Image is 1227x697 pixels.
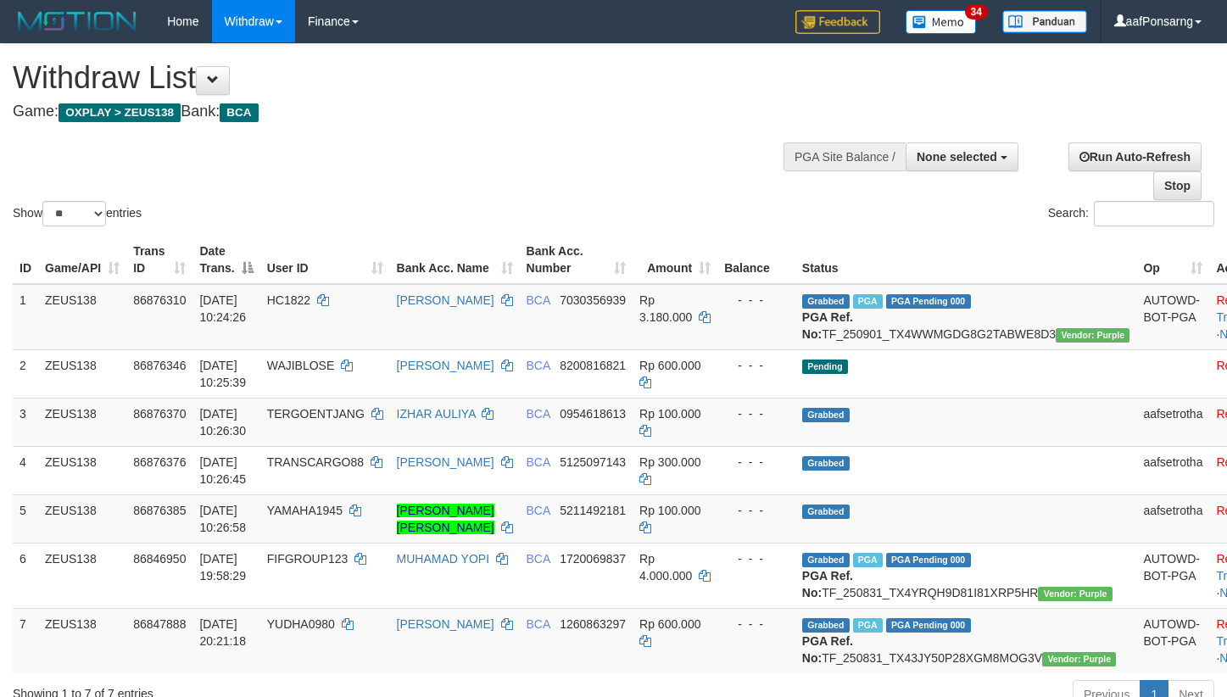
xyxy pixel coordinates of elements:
[220,103,258,122] span: BCA
[13,236,38,284] th: ID
[199,617,246,648] span: [DATE] 20:21:18
[802,360,848,374] span: Pending
[795,236,1137,284] th: Status
[886,294,971,309] span: PGA Pending
[1042,652,1116,666] span: Vendor URL: https://trx4.1velocity.biz
[1038,587,1112,601] span: Vendor URL: https://trx4.1velocity.biz
[1048,201,1214,226] label: Search:
[853,553,883,567] span: Marked by aafnoeunsreypich
[267,455,364,469] span: TRANSCARGO88
[802,618,850,633] span: Grabbed
[795,284,1137,350] td: TF_250901_TX4WWMGDG8G2TABWE8D3
[639,617,700,631] span: Rp 600.000
[795,608,1137,673] td: TF_250831_TX43JY50P28XGM8MOG3V
[802,294,850,309] span: Grabbed
[724,357,789,374] div: - - -
[1136,494,1209,543] td: aafsetrotha
[795,543,1137,608] td: TF_250831_TX4YRQH9D81I81XRP5HR
[13,8,142,34] img: MOTION_logo.png
[59,103,181,122] span: OXPLAY > ZEUS138
[639,552,692,583] span: Rp 4.000.000
[133,617,186,631] span: 86847888
[906,10,977,34] img: Button%20Memo.svg
[133,293,186,307] span: 86876310
[13,349,38,398] td: 2
[13,398,38,446] td: 3
[520,236,633,284] th: Bank Acc. Number: activate to sort column ascending
[199,504,246,534] span: [DATE] 10:26:58
[527,359,550,372] span: BCA
[802,569,853,599] b: PGA Ref. No:
[199,293,246,324] span: [DATE] 10:24:26
[965,4,988,20] span: 34
[13,103,801,120] h4: Game: Bank:
[527,617,550,631] span: BCA
[724,616,789,633] div: - - -
[886,618,971,633] span: PGA Pending
[38,608,126,673] td: ZEUS138
[13,494,38,543] td: 5
[717,236,795,284] th: Balance
[38,398,126,446] td: ZEUS138
[639,455,700,469] span: Rp 300.000
[560,407,626,421] span: Copy 0954618613 to clipboard
[199,455,246,486] span: [DATE] 10:26:45
[560,552,626,566] span: Copy 1720069837 to clipboard
[1136,608,1209,673] td: AUTOWD-BOT-PGA
[802,310,853,341] b: PGA Ref. No:
[1136,284,1209,350] td: AUTOWD-BOT-PGA
[397,504,494,534] a: [PERSON_NAME] [PERSON_NAME]
[802,634,853,665] b: PGA Ref. No:
[13,608,38,673] td: 7
[853,618,883,633] span: Marked by aafnoeunsreypich
[13,446,38,494] td: 4
[1136,543,1209,608] td: AUTOWD-BOT-PGA
[724,502,789,519] div: - - -
[38,284,126,350] td: ZEUS138
[1068,142,1202,171] a: Run Auto-Refresh
[192,236,259,284] th: Date Trans.: activate to sort column descending
[133,455,186,469] span: 86876376
[260,236,390,284] th: User ID: activate to sort column ascending
[1094,201,1214,226] input: Search:
[267,617,335,631] span: YUDHA0980
[853,294,883,309] span: Marked by aafnoeunsreypich
[527,407,550,421] span: BCA
[560,359,626,372] span: Copy 8200816821 to clipboard
[133,359,186,372] span: 86876346
[397,359,494,372] a: [PERSON_NAME]
[527,455,550,469] span: BCA
[802,553,850,567] span: Grabbed
[724,405,789,422] div: - - -
[1136,236,1209,284] th: Op: activate to sort column ascending
[802,456,850,471] span: Grabbed
[133,552,186,566] span: 86846950
[906,142,1018,171] button: None selected
[397,293,494,307] a: [PERSON_NAME]
[724,550,789,567] div: - - -
[397,407,476,421] a: IZHAR AULIYA
[795,10,880,34] img: Feedback.jpg
[397,617,494,631] a: [PERSON_NAME]
[13,61,801,95] h1: Withdraw List
[13,201,142,226] label: Show entries
[199,407,246,438] span: [DATE] 10:26:30
[527,504,550,517] span: BCA
[639,504,700,517] span: Rp 100.000
[267,359,335,372] span: WAJIBLOSE
[1136,446,1209,494] td: aafsetrotha
[38,236,126,284] th: Game/API: activate to sort column ascending
[133,504,186,517] span: 86876385
[724,454,789,471] div: - - -
[724,292,789,309] div: - - -
[560,455,626,469] span: Copy 5125097143 to clipboard
[560,504,626,517] span: Copy 5211492181 to clipboard
[199,552,246,583] span: [DATE] 19:58:29
[917,150,997,164] span: None selected
[42,201,106,226] select: Showentries
[267,552,349,566] span: FIFGROUP123
[13,543,38,608] td: 6
[267,407,365,421] span: TERGOENTJANG
[802,505,850,519] span: Grabbed
[784,142,906,171] div: PGA Site Balance /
